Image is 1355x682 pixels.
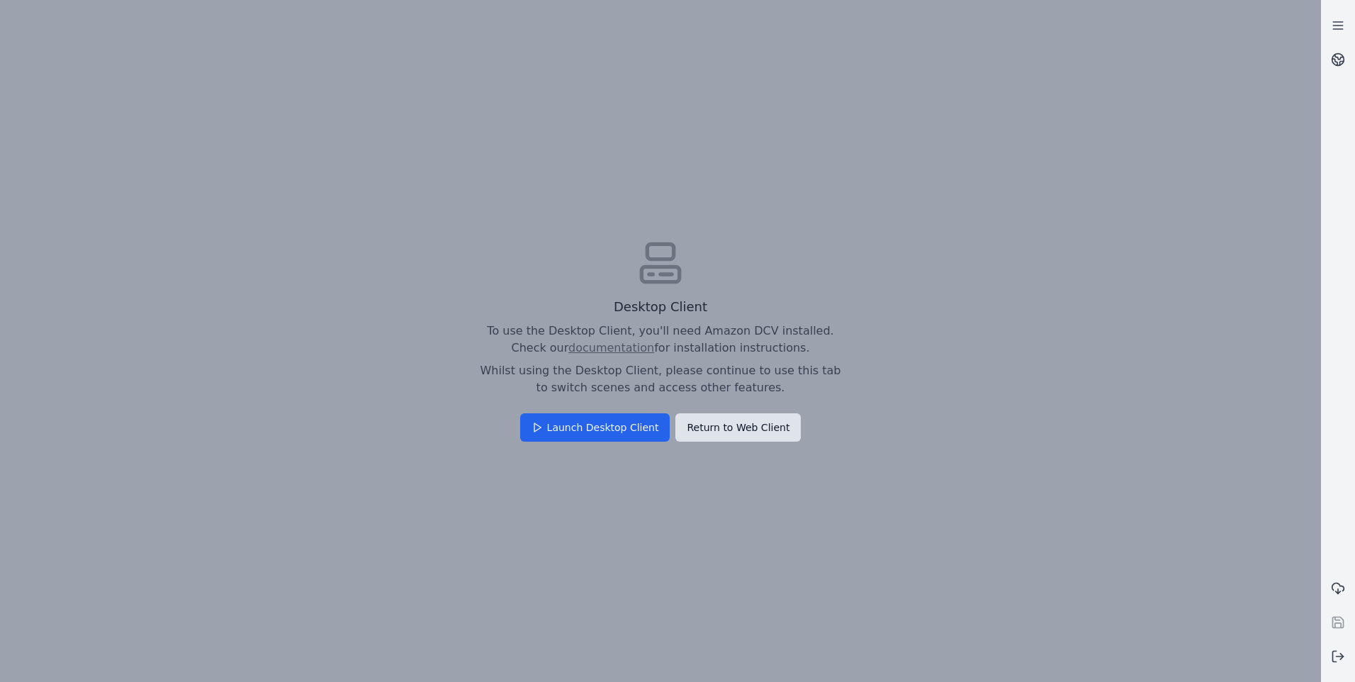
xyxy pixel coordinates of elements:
[675,413,801,442] button: Return to Web Client
[568,341,654,354] a: documentation
[520,413,670,442] button: Launch Desktop Client
[479,297,842,317] p: Desktop Client
[479,323,842,357] p: To use the Desktop Client, you'll need Amazon DCV installed. Check our for installation instructi...
[479,362,842,396] p: Whilst using the Desktop Client, please continue to use this tab to switch scenes and access othe...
